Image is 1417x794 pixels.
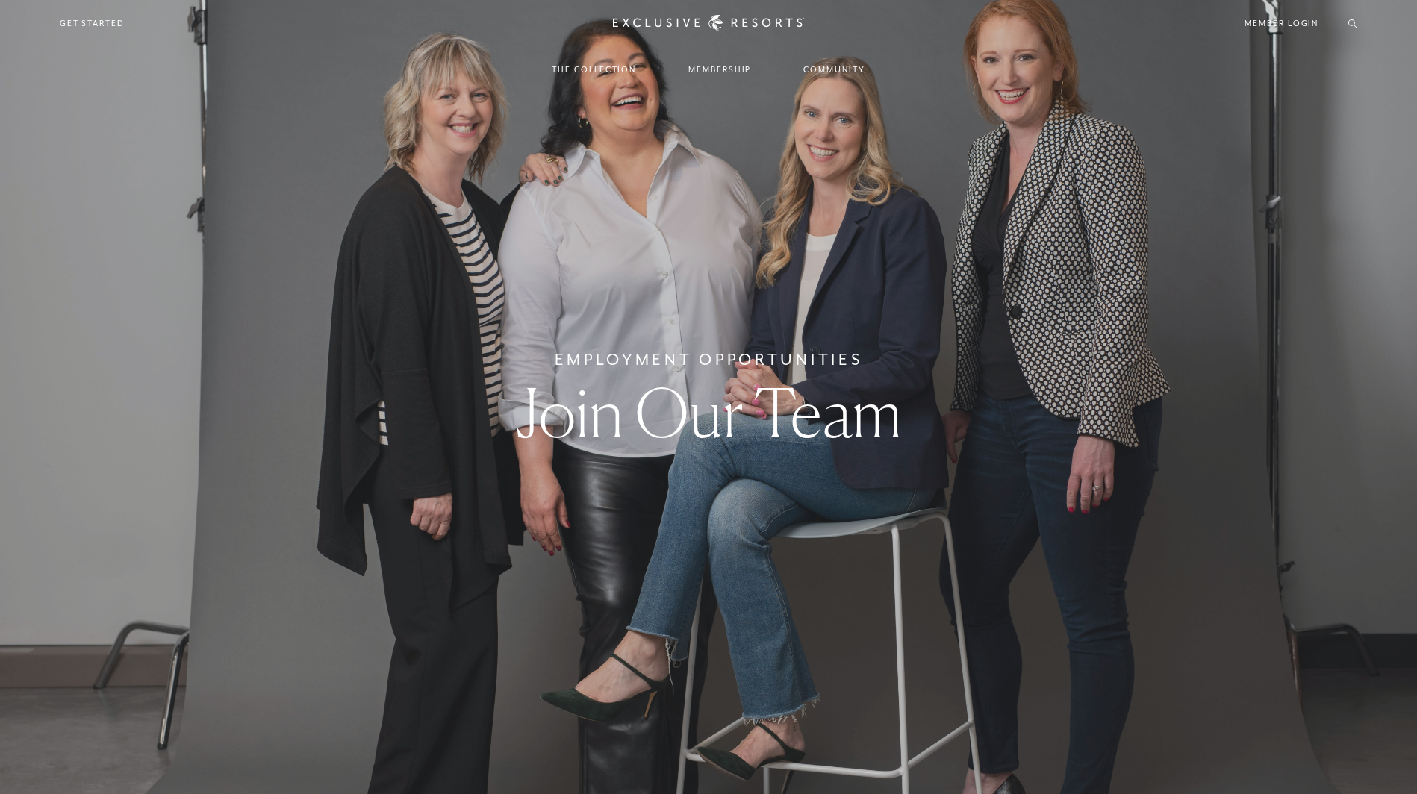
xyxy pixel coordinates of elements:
[1245,16,1318,30] a: Member Login
[555,348,863,372] h6: Employment Opportunities
[515,379,902,446] h1: Join Our Team
[60,16,125,30] a: Get Started
[673,48,766,91] a: Membership
[537,48,651,91] a: The Collection
[788,48,879,91] a: Community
